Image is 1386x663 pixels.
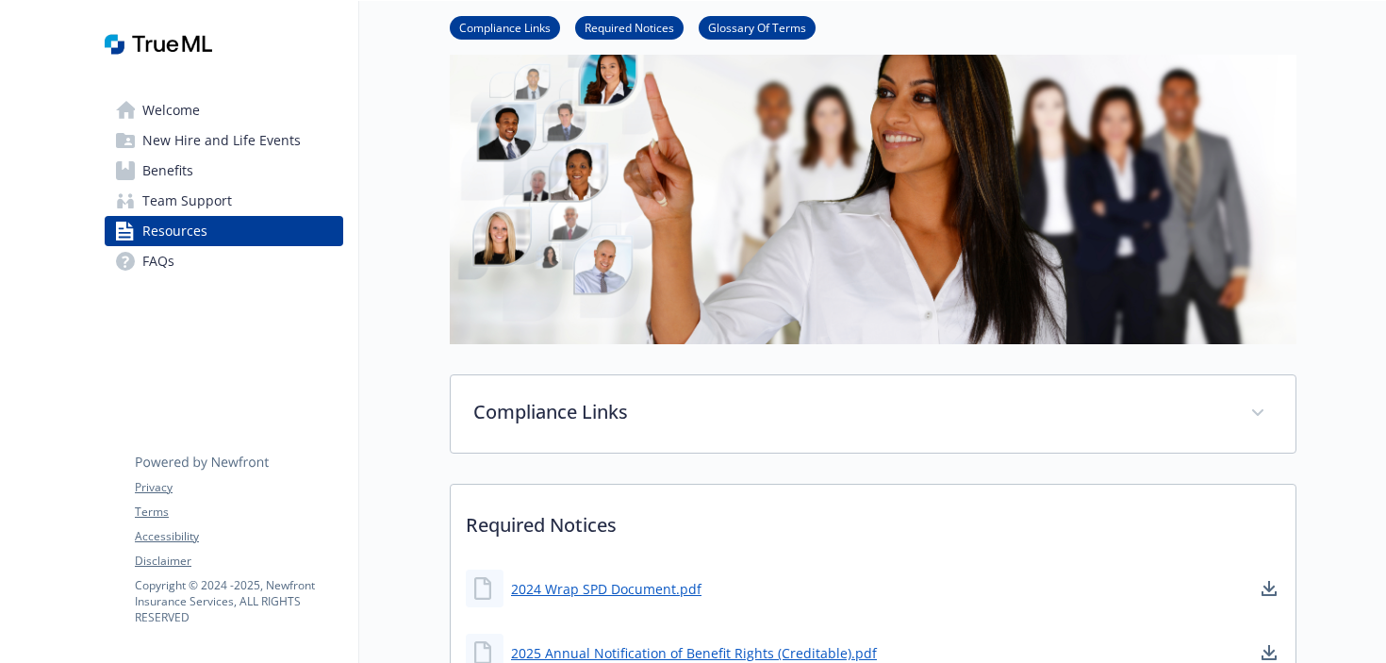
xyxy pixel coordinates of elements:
a: download document [1258,577,1280,600]
a: FAQs [105,246,343,276]
div: Compliance Links [451,375,1295,453]
span: Team Support [142,186,232,216]
a: Privacy [135,479,342,496]
span: Resources [142,216,207,246]
a: 2025 Annual Notification of Benefit Rights (Creditable).pdf [511,643,877,663]
p: Copyright © 2024 - 2025 , Newfront Insurance Services, ALL RIGHTS RESERVED [135,577,342,625]
a: Resources [105,216,343,246]
span: Benefits [142,156,193,186]
span: Welcome [142,95,200,125]
p: Required Notices [451,485,1295,555]
a: New Hire and Life Events [105,125,343,156]
a: Accessibility [135,528,342,545]
a: Benefits [105,156,343,186]
span: FAQs [142,246,174,276]
a: Team Support [105,186,343,216]
a: Welcome [105,95,343,125]
a: Glossary Of Terms [699,18,816,36]
p: Compliance Links [473,398,1228,426]
a: Compliance Links [450,18,560,36]
a: 2024 Wrap SPD Document.pdf [511,579,701,599]
a: Terms [135,504,342,521]
span: New Hire and Life Events [142,125,301,156]
a: Disclaimer [135,553,342,570]
a: Required Notices [575,18,684,36]
img: resources page banner [450,6,1296,344]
